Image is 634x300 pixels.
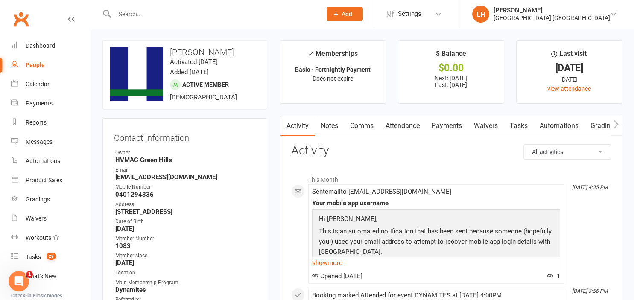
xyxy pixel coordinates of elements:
[26,253,41,260] div: Tasks
[312,272,362,280] span: Opened [DATE]
[380,116,426,136] a: Attendance
[494,14,610,22] div: [GEOGRAPHIC_DATA] [GEOGRAPHIC_DATA]
[280,116,315,136] a: Activity
[504,116,534,136] a: Tasks
[312,200,560,207] div: Your mobile app username
[524,75,614,84] div: [DATE]
[115,225,256,233] strong: [DATE]
[26,177,62,183] div: Product Sales
[551,48,587,64] div: Last visit
[572,288,608,294] i: [DATE] 3:56 PM
[26,271,33,278] span: 1
[11,209,90,228] a: Waivers
[11,94,90,113] a: Payments
[327,7,363,21] button: Add
[11,267,90,286] a: What's New
[182,81,229,88] span: Active member
[313,75,353,82] span: Does not expire
[11,75,90,94] a: Calendar
[406,64,496,73] div: $0.00
[468,116,504,136] a: Waivers
[26,42,55,49] div: Dashboard
[115,235,256,243] div: Member Number
[312,188,451,195] span: Sent email to [EMAIL_ADDRESS][DOMAIN_NAME]
[426,116,468,136] a: Payments
[26,215,47,222] div: Waivers
[170,93,237,101] span: [DEMOGRAPHIC_DATA]
[26,61,45,68] div: People
[110,47,163,101] img: image1750898511.png
[115,279,256,287] div: Main Membership Program
[115,149,256,157] div: Owner
[112,8,316,20] input: Search...
[115,269,256,277] div: Location
[317,226,555,259] p: This is an automated notification that has been sent because someone (hopefully you!) used your e...
[295,66,371,73] strong: Basic - Fortnightly Payment
[494,6,610,14] div: [PERSON_NAME]
[291,144,611,157] h3: Activity
[115,173,256,181] strong: [EMAIL_ADDRESS][DOMAIN_NAME]
[547,85,591,92] a: view attendance
[26,157,60,164] div: Automations
[115,183,256,191] div: Mobile Number
[472,6,489,23] div: LH
[342,11,352,17] span: Add
[26,234,51,241] div: Workouts
[115,218,256,226] div: Date of Birth
[115,156,256,164] strong: HVMAC Green Hills
[291,171,611,184] li: This Month
[170,58,218,66] time: Activated [DATE]
[26,119,47,126] div: Reports
[11,132,90,151] a: Messages
[308,48,358,64] div: Memberships
[115,201,256,209] div: Address
[11,55,90,75] a: People
[26,273,56,280] div: What's New
[115,252,256,260] div: Member since
[11,248,90,267] a: Tasks 29
[312,292,560,299] div: Booking marked Attended for event DYNAMITES at [DATE] 4:00PM
[398,4,421,23] span: Settings
[26,81,50,87] div: Calendar
[11,228,90,248] a: Workouts
[115,191,256,198] strong: 0401294336
[11,190,90,209] a: Gradings
[26,100,53,107] div: Payments
[315,116,344,136] a: Notes
[547,272,560,280] span: 1
[308,50,313,58] i: ✓
[9,271,29,291] iframe: Intercom live chat
[436,48,466,64] div: $ Balance
[344,116,380,136] a: Comms
[170,68,209,76] time: Added [DATE]
[524,64,614,73] div: [DATE]
[26,196,50,203] div: Gradings
[11,171,90,190] a: Product Sales
[10,9,32,30] a: Clubworx
[11,113,90,132] a: Reports
[317,214,555,226] p: Hi [PERSON_NAME],
[11,36,90,55] a: Dashboard
[115,242,256,250] strong: 1083
[26,138,53,145] div: Messages
[312,257,560,269] a: show more
[406,75,496,88] p: Next: [DATE] Last: [DATE]
[47,253,56,260] span: 29
[11,151,90,171] a: Automations
[115,286,256,294] strong: Dynamites
[110,47,260,57] h3: [PERSON_NAME]
[572,184,608,190] i: [DATE] 4:35 PM
[115,166,256,174] div: Email
[114,130,256,143] h3: Contact information
[534,116,584,136] a: Automations
[115,259,256,267] strong: [DATE]
[115,208,256,216] strong: [STREET_ADDRESS]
